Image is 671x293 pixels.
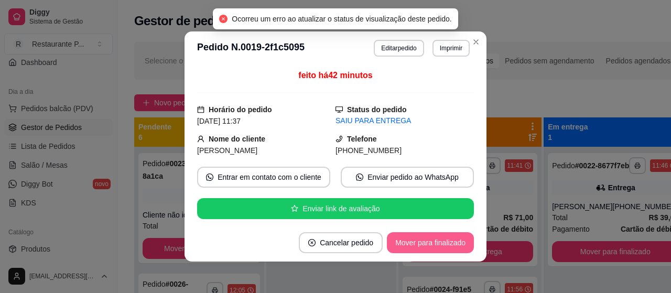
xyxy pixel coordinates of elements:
[308,239,316,246] span: close-circle
[232,15,451,23] span: Ocorreu um erro ao atualizar o status de visualização deste pedido.
[347,105,407,114] strong: Status do pedido
[197,117,241,125] span: [DATE] 11:37
[335,106,343,113] span: desktop
[197,167,330,188] button: whats-appEntrar em contato com o cliente
[341,167,474,188] button: whats-appEnviar pedido ao WhatsApp
[387,232,474,253] button: Mover para finalizado
[197,106,204,113] span: calendar
[356,173,363,181] span: whats-app
[291,205,298,212] span: star
[197,135,204,143] span: user
[206,173,213,181] span: whats-app
[298,71,372,80] span: feito há 42 minutos
[335,135,343,143] span: phone
[432,40,470,57] button: Imprimir
[209,135,265,143] strong: Nome do cliente
[335,115,474,126] div: SAIU PARA ENTREGA
[209,105,272,114] strong: Horário do pedido
[197,40,305,57] h3: Pedido N. 0019-2f1c5095
[219,15,228,23] span: close-circle
[197,198,474,219] button: starEnviar link de avaliação
[335,146,402,155] span: [PHONE_NUMBER]
[299,232,383,253] button: close-circleCancelar pedido
[374,40,424,57] button: Editarpedido
[197,146,257,155] span: [PERSON_NAME]
[468,34,484,50] button: Close
[347,135,377,143] strong: Telefone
